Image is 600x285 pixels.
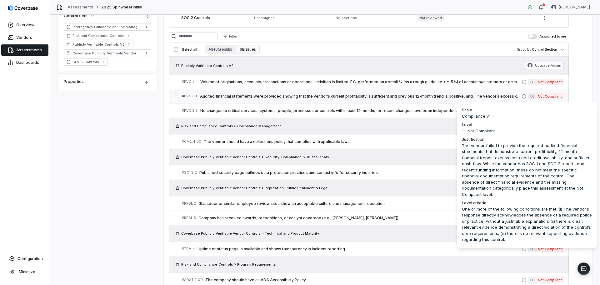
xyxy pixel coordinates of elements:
[229,34,237,39] span: Filter
[182,242,564,256] a: #TPM.4Uptime or status page is available and shows transparency in incident reporting.1.0Not Comp...
[181,262,276,267] span: Risk and Compliance Controls > Program Requirements
[528,277,536,283] span: 1.0
[72,42,125,47] span: Publicly Verifiable Controls V2
[101,5,142,10] span: 2025 Spinwheel Initial
[336,16,357,20] span: No sections
[205,45,236,54] button: All 405 results
[200,108,522,113] span: No changes to critical services, systems, people, processes or controls within past 12 months, or...
[182,89,564,103] a: #PVC 3.1Audited financial statements were provided showing that the vendor’s current profitabilit...
[181,186,328,191] span: Coverbase Publicly Verifiable Vendor Controls > Reputation, Public Sentiment & Legal
[182,247,195,251] span: # TPM.4
[236,45,260,54] button: 68 issues
[200,94,522,99] span: Audited financial statements were provided showing that the vendor’s current profitability is suf...
[64,32,133,39] a: Risk and Compliance Controls
[182,216,196,220] span: # RPSL.5
[198,216,522,221] span: Company has received awards, recognitions, or analyst coverage (e.g., [PERSON_NAME], [PERSON_NAME]).
[528,34,566,39] label: Assigned to me
[485,15,532,20] div: -
[182,277,203,282] span: # ADA1.1.00
[197,247,522,252] span: Uptime or status page is available and shows transparency in incident reporting.
[551,5,556,10] img: Dani Vattuone avatar
[536,277,564,283] span: Not Compliant
[462,122,472,127] label: Level
[536,93,564,99] span: Not Compliant
[182,75,564,89] a: #PVC 1.4Volume of originations, accounts, transactions or operational activities is limited. E.G....
[64,58,108,66] a: SOC 2 Controls
[535,63,561,68] span: Upgrade Admin
[182,47,197,52] span: Select all
[536,246,564,252] span: Not Compliant
[182,201,196,206] span: # RPSL.2
[198,201,522,206] span: Glassdoor or similar employee review sites show an acceptable culture and management reputation.
[1,32,48,43] a: Vendors
[2,253,47,264] a: Configuration
[1,57,48,68] a: Dashboards
[182,196,564,211] a: #RPSL.2Glassdoor or similar employee review sites show an acceptable culture and management reput...
[62,10,97,21] button: Control Sets
[182,139,201,144] span: # CM1.4.00
[462,137,484,142] label: Justification
[181,124,281,129] span: Risk and Compliance Controls > Compliance Management
[72,24,142,29] span: Interagency Guidance on Risk Management (156 controls)
[174,47,178,52] input: Select all
[559,5,590,10] span: [PERSON_NAME]
[182,211,564,225] a: #RPSL.5Company has received awards, recognitions, or analyst coverage (e.g., [PERSON_NAME], [PERS...
[64,13,87,18] span: Control Sets
[462,128,495,134] div: 1 — Not Compliant
[72,59,99,64] span: SOC 2 Controls
[462,201,486,205] label: Level criteria
[182,108,198,113] span: # PVC 3.8
[16,48,42,53] span: Assessments
[182,165,564,180] a: #SCTS.2Published security page outlines data protection practices and contact info for security i...
[182,170,197,175] span: # SCTS.2
[182,79,198,84] span: # PVC 1.4
[64,49,151,57] a: Coverbase Publicly Verifiable Vendor Controls
[1,44,48,56] a: Assessments
[182,104,564,118] a: #PVC 3.8No changes to critical services, systems, people, processes or controls within past 12 mo...
[462,113,592,122] div: Compliance v1
[528,34,537,39] button: Assigned to me
[536,79,564,85] span: Not Compliant
[1,19,48,31] a: Overview
[181,63,233,68] span: Publicly Verifiable Controls V2
[204,139,522,144] span: The vendor should have a collections policy that complies with applicable laws.
[527,63,532,68] img: Upgrade Admin avatar
[72,33,124,38] span: Risk and Compliance Controls
[254,16,275,20] span: Unassigned
[547,3,594,12] button: Dani Vattuone avatar[PERSON_NAME]
[181,155,329,160] span: Coverbase Publicly Verifiable Vendor Controls > Security, Compliance & Trust Signals
[8,5,38,11] img: logo-D7KZi-bG.svg
[200,79,522,84] span: Volume of originations, accounts, transactions or operational activities is limited. E.G. perform...
[16,23,34,28] span: Overview
[417,15,444,21] span: Not reviewed
[182,94,197,99] span: # PVC 3.1
[528,79,536,85] span: 1.0
[220,33,240,40] button: Filter
[462,143,592,200] div: The vendor failed to provide the required audited financial statements that demonstrate current p...
[16,60,39,65] span: Dashboards
[181,231,319,236] span: Coverbase Publicly Verifiable Vendor Controls > Technical and Product Maturity
[2,266,47,278] button: Minimize
[517,47,531,52] span: Group by
[17,256,43,261] span: Configuration
[528,246,536,252] span: 1.0
[64,23,151,31] a: Interagency Guidance on Risk Management (156 controls)
[182,135,564,149] a: #CM1.4.00The vendor should have a collections policy that complies with applicable laws.1.0Not Co...
[16,35,32,40] span: Vendors
[64,41,133,48] a: Publicly Verifiable Controls V2
[205,277,522,282] span: The company should have an ADA Accessibility Policy.
[528,93,536,99] span: 1.0
[462,108,472,112] label: Scale
[181,15,210,20] span: SOC 2 Controls
[462,206,592,243] div: One or more of the following conditions are met: (i) The vendor’s response directly acknowledges ...
[72,51,142,56] span: Coverbase Publicly Verifiable Vendor Controls
[199,170,522,175] span: Published security page outlines data protection practices and contact info for security inquiries.
[67,5,93,10] a: Assessments
[19,269,35,274] span: Minimize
